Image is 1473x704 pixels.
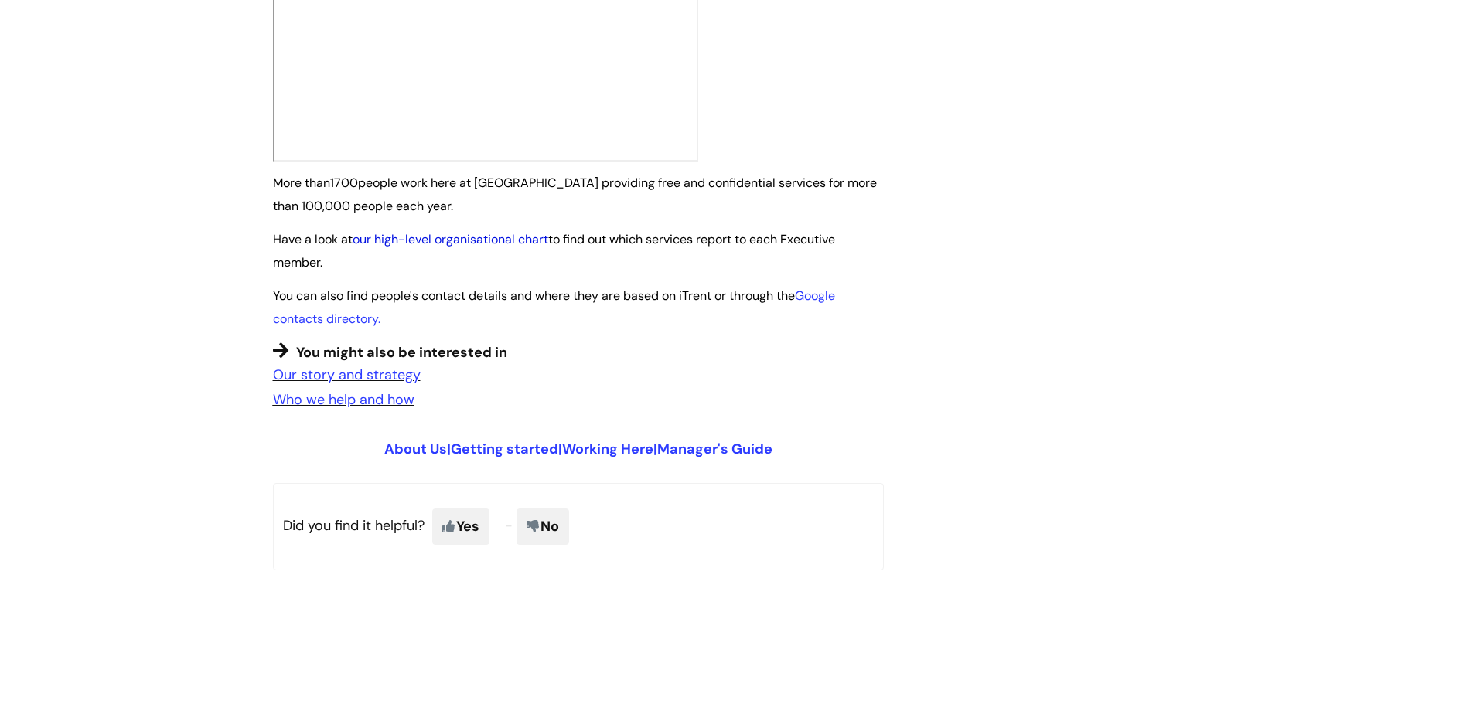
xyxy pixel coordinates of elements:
span: More than people work here at [GEOGRAPHIC_DATA] providing free and confidential services for more... [273,175,877,214]
a: Manager's Guide [657,440,772,458]
a: Working Here [562,440,653,458]
span: | | | [384,440,772,458]
span: 1700 [330,175,358,191]
a: Our story and strategy [273,366,421,384]
a: Google contacts directory. [273,287,835,327]
a: Getting started [451,440,558,458]
a: About Us [384,440,447,458]
p: Did you find it helpful? [273,483,884,570]
span: Have a look at to find out which services report to each Executive member. [273,231,835,270]
a: Who we help and how [273,390,414,409]
a: our high-level organisational chart [353,231,548,247]
span: You might also be interested in [296,343,507,362]
span: You can also find people's contact details and where they are based on iTrent or through the [273,287,835,327]
span: No [517,508,569,544]
span: Yes [432,508,489,544]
